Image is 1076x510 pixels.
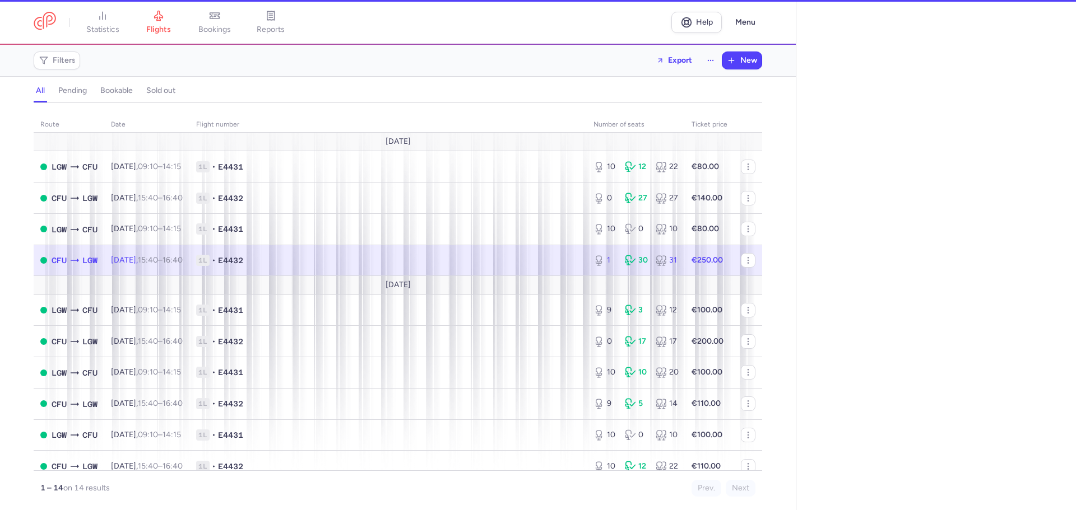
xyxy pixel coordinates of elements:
[692,399,721,408] strong: €110.00
[163,305,181,315] time: 14:15
[692,193,722,203] strong: €140.00
[86,25,119,35] span: statistics
[52,254,67,266] span: CFU
[111,430,181,439] span: [DATE],
[692,305,722,315] strong: €100.00
[163,224,181,233] time: 14:15
[52,460,67,472] span: CFU
[52,161,67,173] span: LGW
[212,461,216,472] span: •
[685,116,734,133] th: Ticket price
[625,336,647,347] div: 17
[111,162,181,171] span: [DATE],
[163,193,183,203] time: 16:40
[198,25,231,35] span: bookings
[218,161,243,172] span: E4431
[138,305,181,315] span: –
[740,56,757,65] span: New
[692,224,719,233] strong: €80.00
[212,305,216,316] span: •
[138,430,181,439] span: –
[729,12,762,33] button: Menu
[104,116,189,133] th: date
[656,398,678,409] div: 14
[218,223,243,235] span: E4431
[692,336,723,346] strong: €200.00
[138,430,158,439] time: 09:10
[593,223,616,235] div: 10
[163,336,183,346] time: 16:40
[218,461,243,472] span: E4432
[63,483,110,493] span: on 14 results
[138,367,181,377] span: –
[138,367,158,377] time: 09:10
[625,161,647,172] div: 12
[34,52,80,69] button: Filters
[82,304,98,316] span: CFU
[656,223,678,235] div: 10
[196,193,210,204] span: 1L
[187,10,243,35] a: bookings
[656,336,678,347] div: 17
[138,461,158,471] time: 15:40
[52,429,67,441] span: LGW
[196,255,210,266] span: 1L
[82,254,98,266] span: LGW
[671,12,722,33] a: Help
[111,367,181,377] span: [DATE],
[243,10,299,35] a: reports
[218,367,243,378] span: E4431
[722,52,762,69] button: New
[52,367,67,379] span: LGW
[163,367,181,377] time: 14:15
[34,12,56,32] a: CitizenPlane red outlined logo
[146,86,175,96] h4: sold out
[593,161,616,172] div: 10
[593,429,616,441] div: 10
[212,429,216,441] span: •
[656,193,678,204] div: 27
[100,86,133,96] h4: bookable
[58,86,87,96] h4: pending
[196,161,210,172] span: 1L
[52,192,67,204] span: CFU
[34,116,104,133] th: route
[52,335,67,348] span: CFU
[53,56,76,65] span: Filters
[692,162,719,171] strong: €80.00
[163,162,181,171] time: 14:15
[386,280,411,289] span: [DATE]
[111,193,183,203] span: [DATE],
[196,223,210,235] span: 1L
[40,483,63,493] strong: 1 – 14
[82,460,98,472] span: LGW
[163,255,183,265] time: 16:40
[257,25,285,35] span: reports
[196,398,210,409] span: 1L
[138,162,181,171] span: –
[656,305,678,316] div: 12
[138,193,158,203] time: 15:40
[218,193,243,204] span: E4432
[82,161,98,173] span: CFU
[593,336,616,347] div: 0
[386,137,411,146] span: [DATE]
[218,398,243,409] span: E4432
[111,255,183,265] span: [DATE],
[82,223,98,236] span: CFU
[82,335,98,348] span: LGW
[212,161,216,172] span: •
[163,461,183,471] time: 16:40
[649,52,699,69] button: Export
[111,399,183,408] span: [DATE],
[692,480,721,497] button: Prev.
[111,305,181,315] span: [DATE],
[668,56,692,64] span: Export
[82,367,98,379] span: CFU
[212,398,216,409] span: •
[218,429,243,441] span: E4431
[726,480,755,497] button: Next
[111,461,183,471] span: [DATE],
[138,399,183,408] span: –
[138,336,183,346] span: –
